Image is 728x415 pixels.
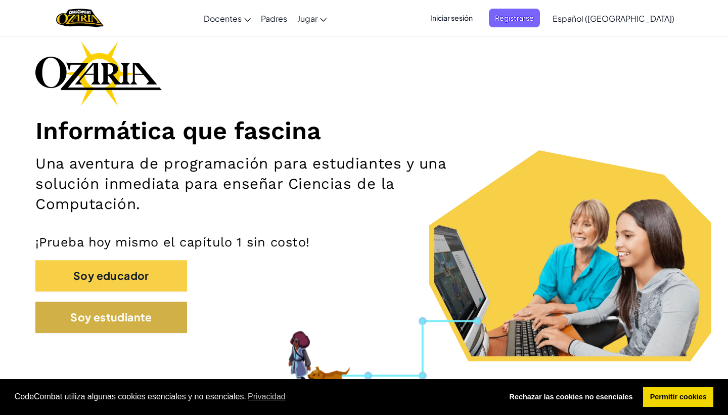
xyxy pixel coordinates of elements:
[15,389,494,404] span: CodeCombat utiliza algunas cookies esenciales y no esenciales.
[256,5,292,32] a: Padres
[35,116,693,146] h1: Informática que fascina
[553,13,674,24] span: Español ([GEOGRAPHIC_DATA])
[548,5,679,32] a: Español ([GEOGRAPHIC_DATA])
[56,8,103,28] img: Home
[204,13,242,24] span: Docentes
[246,389,287,404] a: learn more about cookies
[35,41,162,106] img: Ozaria branding logo
[35,234,693,251] p: ¡Prueba hoy mismo el capítulo 1 sin costo!
[56,8,103,28] a: Ozaria by CodeCombat logo
[503,387,640,407] a: deny cookies
[35,302,187,333] button: Soy estudiante
[35,153,476,214] h2: Una aventura de programación para estudiantes y una solución inmediata para enseñar Ciencias de l...
[292,5,332,32] a: Jugar
[489,9,540,27] button: Registrarse
[199,5,256,32] a: Docentes
[643,387,713,407] a: allow cookies
[35,260,187,292] button: Soy educador
[424,9,479,27] button: Iniciar sesión
[297,13,317,24] span: Jugar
